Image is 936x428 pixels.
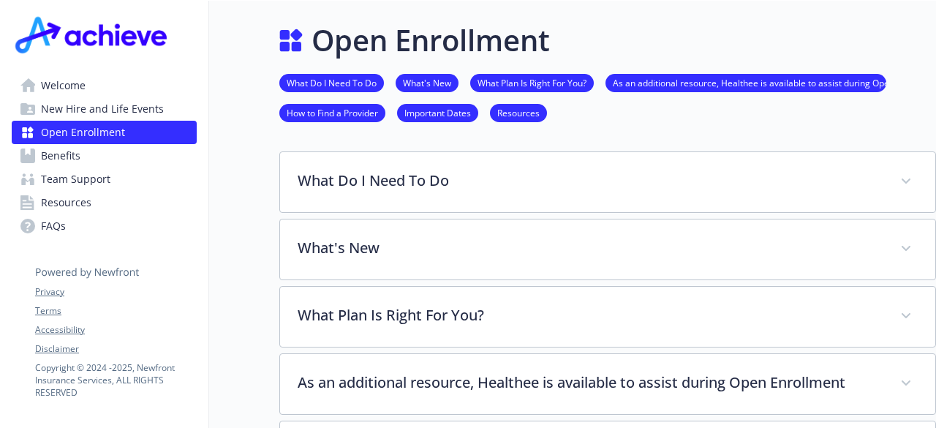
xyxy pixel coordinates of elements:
[41,74,86,97] span: Welcome
[396,75,458,89] a: What's New
[41,97,164,121] span: New Hire and Life Events
[298,372,883,394] p: As an additional resource, Healthee is available to assist during Open Enrollment
[41,144,80,168] span: Benefits
[298,237,883,259] p: What's New
[12,214,197,238] a: FAQs
[397,105,478,119] a: Important Dates
[35,285,196,299] a: Privacy
[35,323,196,337] a: Accessibility
[298,170,883,192] p: What Do I Need To Do
[12,191,197,214] a: Resources
[12,168,197,191] a: Team Support
[35,361,196,399] p: Copyright © 2024 - 2025 , Newfront Insurance Services, ALL RIGHTS RESERVED
[41,168,110,191] span: Team Support
[280,287,935,347] div: What Plan Is Right For You?
[35,342,196,356] a: Disclaimer
[280,354,935,414] div: As an additional resource, Healthee is available to assist during Open Enrollment
[41,191,91,214] span: Resources
[41,121,125,144] span: Open Enrollment
[312,18,550,62] h1: Open Enrollment
[35,304,196,318] a: Terms
[605,75,886,89] a: As an additional resource, Healthee is available to assist during Open Enrollment
[279,75,384,89] a: What Do I Need To Do
[12,97,197,121] a: New Hire and Life Events
[298,304,883,326] p: What Plan Is Right For You?
[279,105,385,119] a: How to Find a Provider
[280,219,935,279] div: What's New
[12,144,197,168] a: Benefits
[280,152,935,212] div: What Do I Need To Do
[12,121,197,144] a: Open Enrollment
[470,75,594,89] a: What Plan Is Right For You?
[12,74,197,97] a: Welcome
[41,214,66,238] span: FAQs
[490,105,547,119] a: Resources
